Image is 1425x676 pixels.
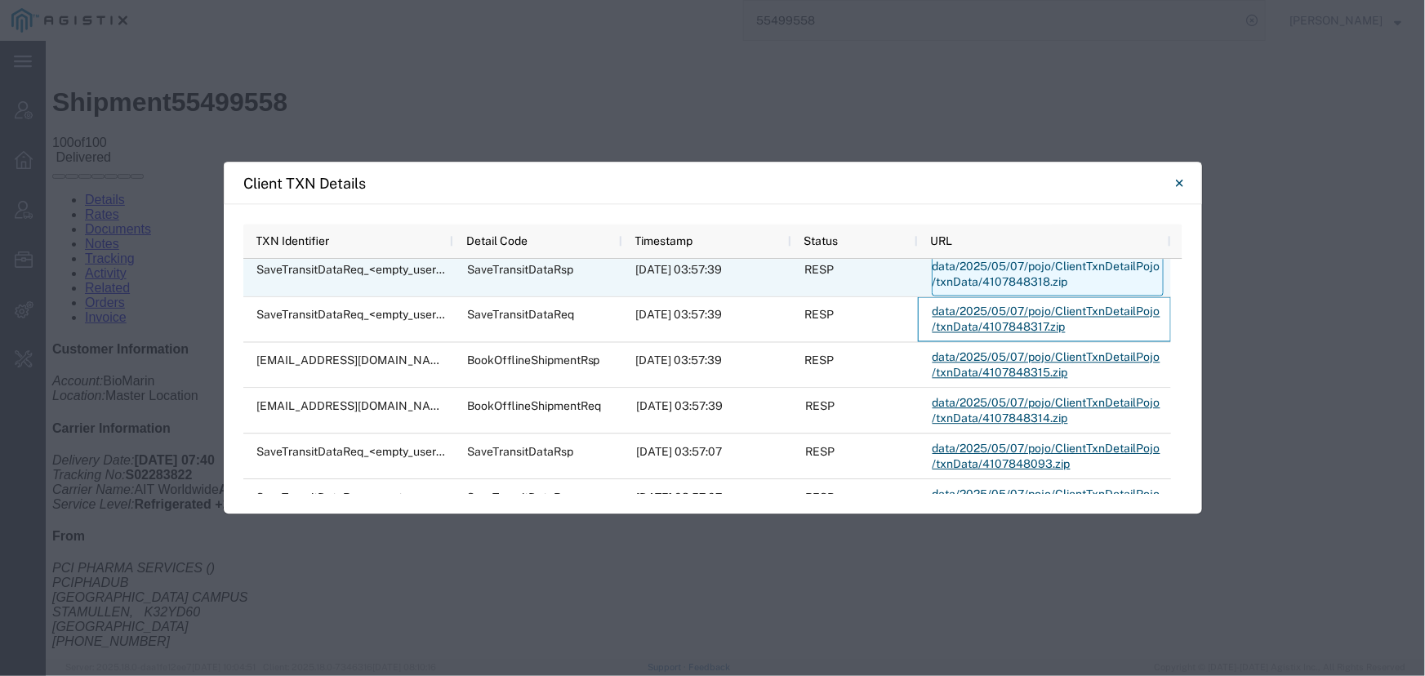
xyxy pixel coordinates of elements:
[467,354,600,367] span: BookOfflineShipmentRsp
[7,95,29,109] span: 100
[80,427,147,441] b: S02283822
[257,445,547,458] span: SaveTransitDataReq_<empty_username>_2295444128
[39,181,105,195] a: Documents
[805,445,835,458] span: RESP
[635,234,693,247] span: Timestamp
[7,47,1373,77] h1: Shipment
[636,399,723,412] span: 2025-05-07 03:57:39
[636,354,723,367] span: 2025-05-07 03:57:39
[57,333,109,347] span: BioMarin
[7,579,143,593] span: [GEOGRAPHIC_DATA]
[467,445,573,458] span: SaveTransitDataRsp
[39,196,73,210] a: Notes
[7,7,26,26] img: ←
[7,442,88,456] i: Carrier Name:
[636,491,722,504] span: 2025-05-07 03:57:07
[256,234,330,247] span: TXN Identifier
[932,480,1164,524] a: data/2025/05/07/pojo/ClientTxnDetailPojo/txnData/4107848092.zip
[636,309,723,322] span: 2025-05-07 03:57:39
[636,263,723,276] span: 2025-05-07 03:57:39
[173,442,264,456] b: AIT Worldwide
[805,491,835,504] span: RESP
[126,47,242,76] span: 55499558
[39,95,61,109] span: 100
[7,488,1373,503] h4: From
[7,333,57,347] i: Account:
[39,225,81,239] a: Activity
[932,298,1164,342] a: data/2025/05/07/pojo/ClientTxnDetailPojo/txnData/4107848317.zip
[805,399,835,412] span: RESP
[932,343,1164,387] a: data/2025/05/07/pojo/ClientTxnDetailPojo/txnData/4107848315.zip
[932,434,1164,478] a: data/2025/05/07/pojo/ClientTxnDetailPojo/txnData/4107848093.zip
[39,269,81,283] a: Invoice
[7,380,1373,395] h4: Carrier Information
[7,301,1373,316] h4: Customer Information
[257,399,529,412] span: BookOfflineShipmentReq_offline@biomarin.com_2295444403
[39,167,73,180] a: Rates
[636,445,722,458] span: 2025-05-07 03:57:07
[805,263,835,276] span: RESP
[88,412,168,426] b: [DATE] 07:40
[467,491,574,504] span: SaveTransitDataReq
[39,211,89,225] a: Tracking
[89,456,229,470] b: Refrigerated +2 to +8C
[7,412,88,426] i: Delivery Date:
[467,399,601,412] span: BookOfflineShipmentReq
[39,152,79,166] a: Details
[7,95,1373,109] div: of
[7,427,80,441] i: Tracking No:
[7,348,60,362] i: Location:
[257,354,529,367] span: BookOfflineShipmentReq_offline@biomarin.com_2295444403
[932,252,1164,296] a: data/2025/05/07/pojo/ClientTxnDetailPojo/txnData/4107848318.zip
[257,491,547,504] span: SaveTransitDataReq_<empty_username>_2295444128
[467,263,573,276] span: SaveTransitDataRsp
[1164,167,1196,199] button: Close
[257,309,550,322] span: SaveTransitDataReq_<empty_username>_2295444404
[804,234,839,247] span: Status
[467,309,574,322] span: SaveTransitDataReq
[88,442,172,456] span: AIT Worldwide
[39,255,79,269] a: Orders
[39,240,84,254] a: Related
[244,172,367,194] h4: Client TXN Details
[10,109,65,123] span: Delivered
[805,309,835,322] span: RESP
[931,234,953,247] span: URL
[7,520,1373,608] address: PCI PHARMA SERVICES () PCIPHADUB [GEOGRAPHIC_DATA] CAMPUS STAMULLEN, K32YD60 [PHONE_NUMBER]
[805,354,835,367] span: RESP
[7,456,89,470] i: Service Level:
[932,389,1164,433] a: data/2025/05/07/pojo/ClientTxnDetailPojo/txnData/4107848314.zip
[466,234,528,247] span: Detail Code
[7,333,1373,362] p: Master Location
[257,263,550,276] span: SaveTransitDataReq_<empty_username>_2295444404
